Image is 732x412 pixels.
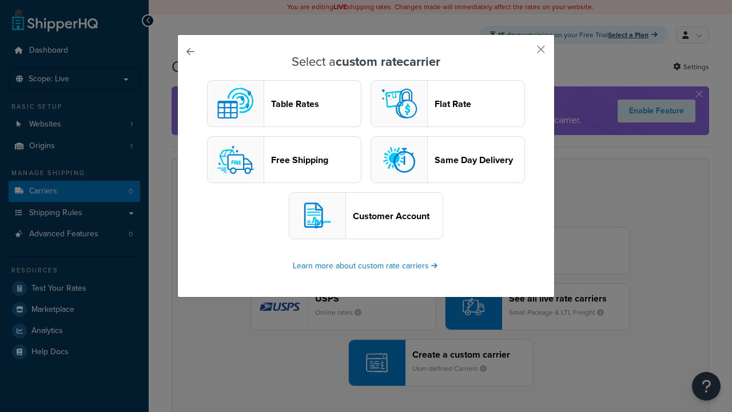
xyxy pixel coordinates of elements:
[213,137,258,183] img: free logo
[336,52,440,71] strong: custom rate carrier
[353,211,443,221] header: Customer Account
[271,98,361,109] header: Table Rates
[435,154,524,165] header: Same Day Delivery
[207,80,361,127] button: custom logoTable Rates
[371,80,525,127] button: flat logoFlat Rate
[213,81,258,126] img: custom logo
[435,98,524,109] header: Flat Rate
[376,81,422,126] img: flat logo
[206,55,526,69] h3: Select a
[295,193,340,239] img: customerAccount logo
[293,260,439,272] a: Learn more about custom rate carriers
[289,192,443,239] button: customerAccount logoCustomer Account
[376,137,422,183] img: sameday logo
[271,154,361,165] header: Free Shipping
[371,136,525,183] button: sameday logoSame Day Delivery
[207,136,361,183] button: free logoFree Shipping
